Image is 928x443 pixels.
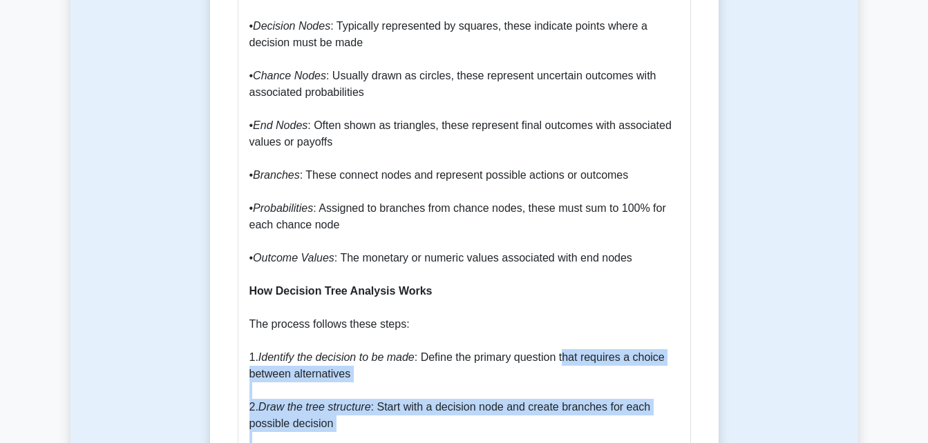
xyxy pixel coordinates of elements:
[253,119,307,131] i: End Nodes
[253,202,313,214] i: Probabilities
[253,70,326,81] i: Chance Nodes
[258,401,371,413] i: Draw the tree structure
[249,285,433,297] b: How Decision Tree Analysis Works
[253,20,330,32] i: Decision Nodes
[258,351,415,363] i: Identify the decision to be made
[253,169,300,181] i: Branches
[253,252,334,264] i: Outcome Values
